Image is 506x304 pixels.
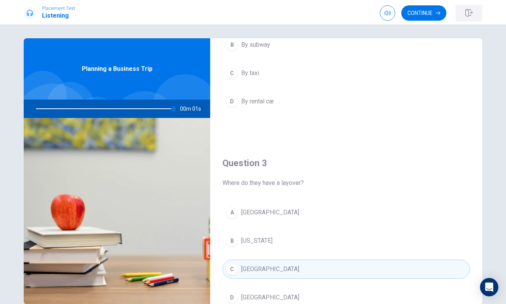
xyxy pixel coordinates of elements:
button: Continue [401,5,446,21]
button: C[GEOGRAPHIC_DATA] [222,260,470,279]
div: A [226,206,238,219]
h1: Listening [42,11,75,20]
span: Placement Test [42,6,75,11]
div: D [226,291,238,304]
button: DBy rental car [222,92,470,111]
span: 00m 01s [180,100,207,118]
span: [US_STATE] [241,236,272,245]
span: By rental car [241,97,274,106]
span: [GEOGRAPHIC_DATA] [241,293,299,302]
span: By taxi [241,69,259,78]
div: C [226,67,238,79]
div: D [226,95,238,108]
span: Planning a Business Trip [82,64,152,74]
span: Where do they have a layover? [222,178,470,188]
button: BBy subway [222,35,470,54]
div: C [226,263,238,275]
span: By subway [241,40,270,49]
div: Open Intercom Messenger [480,278,498,296]
h4: Question 3 [222,157,470,169]
div: B [226,235,238,247]
span: [GEOGRAPHIC_DATA] [241,208,299,217]
span: [GEOGRAPHIC_DATA] [241,265,299,274]
button: CBy taxi [222,64,470,83]
div: B [226,39,238,51]
button: A[GEOGRAPHIC_DATA] [222,203,470,222]
button: B[US_STATE] [222,231,470,250]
